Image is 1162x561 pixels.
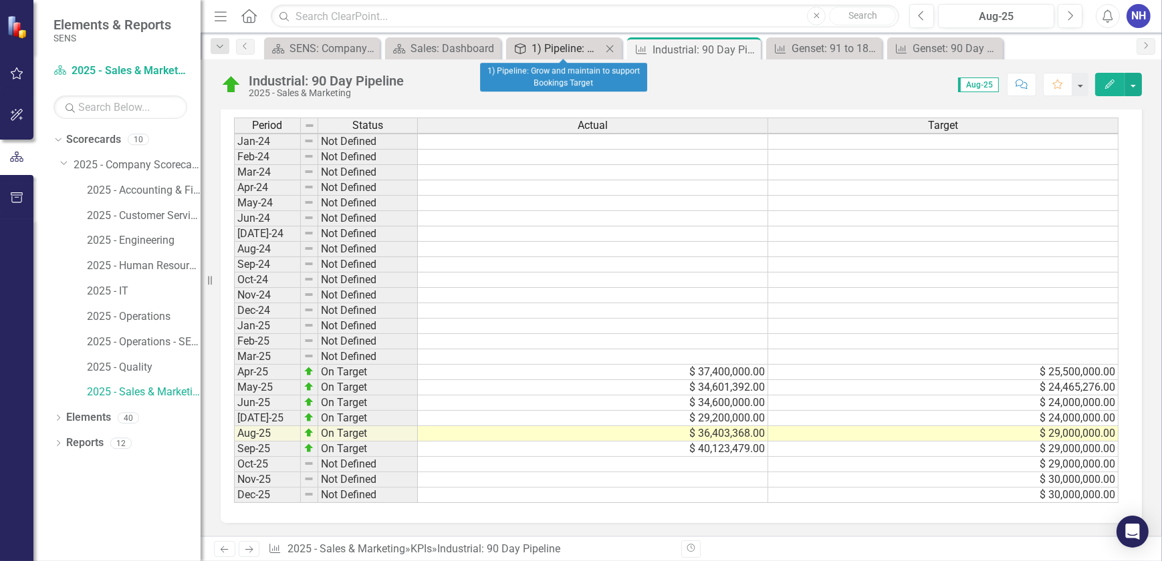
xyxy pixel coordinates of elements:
small: SENS [53,33,171,43]
td: [DATE]-25 [234,411,301,426]
img: 8DAGhfEEPCf229AAAAAElFTkSuQmCC [304,474,314,484]
img: zOikAAAAAElFTkSuQmCC [304,443,314,453]
img: zOikAAAAAElFTkSuQmCC [304,366,314,377]
td: Not Defined [318,257,418,272]
a: Sales: Dashboard [388,40,497,57]
img: 8DAGhfEEPCf229AAAAAElFTkSuQmCC [304,182,314,192]
a: 2025 - Human Resources [87,258,201,274]
div: 40 [118,412,139,423]
a: Reports [66,435,104,451]
span: Actual [578,120,608,132]
img: 8DAGhfEEPCf229AAAAAElFTkSuQmCC [304,351,314,361]
img: ClearPoint Strategy [7,15,30,39]
td: $ 29,200,000.00 [418,411,768,426]
td: Not Defined [318,319,418,334]
img: 8DAGhfEEPCf229AAAAAElFTkSuQmCC [304,458,314,469]
span: Aug-25 [958,77,999,92]
button: Aug-25 [938,4,1054,28]
td: Not Defined [318,211,418,226]
div: Genset: 90 Day Pipeline [913,40,1000,57]
a: 1) Pipeline: Grow and maintain to support Bookings Target [509,40,602,57]
td: Aug-24 [234,242,301,257]
td: $ 24,465,276.00 [768,380,1119,395]
span: Target [928,120,958,132]
td: Apr-25 [234,365,301,380]
a: 2025 - Operations [87,309,201,325]
td: $ 24,000,000.00 [768,395,1119,411]
a: Genset: 91 to 180 day pipeline [770,40,879,57]
td: Jan-25 [234,319,301,334]
td: Feb-25 [234,334,301,349]
img: 8DAGhfEEPCf229AAAAAElFTkSuQmCC [304,243,314,254]
td: Not Defined [318,196,418,211]
td: On Target [318,441,418,457]
td: $ 24,000,000.00 [768,411,1119,426]
input: Search ClearPoint... [271,5,899,28]
td: Dec-25 [234,488,301,503]
td: Nov-25 [234,472,301,488]
img: 8DAGhfEEPCf229AAAAAElFTkSuQmCC [304,305,314,315]
td: On Target [318,365,418,380]
a: 2025 - Quality [87,360,201,375]
td: Not Defined [318,303,418,319]
a: 2025 - Operations - SENS Legacy KPIs [87,335,201,350]
td: Aug-25 [234,426,301,441]
img: 8DAGhfEEPCf229AAAAAElFTkSuQmCC [304,228,314,238]
a: Scorecards [66,132,121,148]
img: 8DAGhfEEPCf229AAAAAElFTkSuQmCC [304,289,314,300]
td: Not Defined [318,242,418,257]
td: $ 29,000,000.00 [768,457,1119,472]
td: Not Defined [318,165,418,180]
a: SENS: Company Scorecard [267,40,376,57]
td: $ 37,400,000.00 [418,365,768,380]
td: $ 36,403,368.00 [418,426,768,441]
img: 8DAGhfEEPCf229AAAAAElFTkSuQmCC [304,120,315,131]
img: 8DAGhfEEPCf229AAAAAElFTkSuQmCC [304,335,314,346]
td: Sep-24 [234,257,301,272]
td: Jun-24 [234,211,301,226]
button: NH [1127,4,1151,28]
td: Not Defined [318,288,418,303]
td: $ 30,000,000.00 [768,472,1119,488]
div: Industrial: 90 Day Pipeline [249,73,404,88]
td: Not Defined [318,226,418,242]
td: Oct-25 [234,457,301,472]
td: $ 29,000,000.00 [768,441,1119,457]
img: 8DAGhfEEPCf229AAAAAElFTkSuQmCC [304,166,314,177]
td: Not Defined [318,349,418,365]
a: 2025 - Sales & Marketing [287,542,405,555]
img: 8DAGhfEEPCf229AAAAAElFTkSuQmCC [304,274,314,285]
td: Jun-25 [234,395,301,411]
td: Sep-25 [234,441,301,457]
td: On Target [318,380,418,395]
div: 2025 - Sales & Marketing [249,88,404,98]
span: Search [848,10,877,21]
td: Not Defined [318,334,418,349]
td: Not Defined [318,180,418,196]
span: Elements & Reports [53,17,171,33]
img: 8DAGhfEEPCf229AAAAAElFTkSuQmCC [304,212,314,223]
td: $ 40,123,479.00 [418,441,768,457]
a: 2025 - Sales & Marketing [87,385,201,400]
div: » » [268,542,671,557]
img: 8DAGhfEEPCf229AAAAAElFTkSuQmCC [304,320,314,331]
div: 1) Pipeline: Grow and maintain to support Bookings Target [480,63,647,92]
img: On Target [221,74,242,96]
td: Nov-24 [234,288,301,303]
div: Open Intercom Messenger [1117,516,1149,548]
img: 8DAGhfEEPCf229AAAAAElFTkSuQmCC [304,151,314,162]
td: Dec-24 [234,303,301,319]
td: $ 34,601,392.00 [418,380,768,395]
span: Status [352,120,383,132]
input: Search Below... [53,96,187,119]
img: zOikAAAAAElFTkSuQmCC [304,397,314,407]
img: 8DAGhfEEPCf229AAAAAElFTkSuQmCC [304,197,314,208]
td: $ 29,000,000.00 [768,426,1119,441]
a: 2025 - Sales & Marketing [53,63,187,79]
img: zOikAAAAAElFTkSuQmCC [304,412,314,423]
div: 12 [110,437,132,449]
a: Genset: 90 Day Pipeline [891,40,1000,57]
td: Not Defined [318,150,418,165]
td: $ 30,000,000.00 [768,488,1119,503]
